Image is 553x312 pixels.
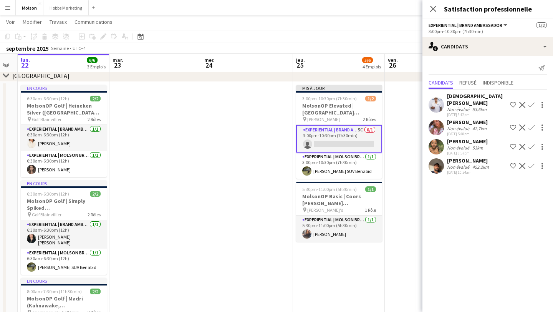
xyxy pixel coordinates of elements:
[21,85,107,91] div: En cours
[20,17,45,27] a: Modifier
[27,289,82,294] span: 8:00am-7:30pm (11h30min)
[296,153,382,179] app-card-role: Experiential | Molson Brand Specialist1/13:00pm-10:30pm (7h30min)[PERSON_NAME] SUV Benabid
[429,22,508,28] button: Experiential | Brand Ambassador
[23,18,42,25] span: Modifier
[447,138,488,145] div: [PERSON_NAME]
[429,28,547,34] div: 3:00pm-10:30pm (7h30min)
[21,85,107,177] app-job-card: En cours6:30am-6:30pm (12h)2/2MolsonOP Golf | Heineken Silver ([GEOGRAPHIC_DATA], [GEOGRAPHIC_DAT...
[365,96,376,101] span: 1/2
[21,249,107,275] app-card-role: Experiential | Molson Brand Specialist1/16:30am-6:30pm (12h)[PERSON_NAME] SUV Benabid
[296,85,382,91] div: Mis à jour
[88,116,101,122] span: 2 Rôles
[3,17,18,27] a: Voir
[6,45,49,52] div: septembre 2025
[363,116,376,122] span: 2 Rôles
[113,56,123,63] span: mar.
[447,106,471,112] div: Non évalué
[447,157,490,164] div: [PERSON_NAME]
[90,96,101,101] span: 2/2
[32,212,61,217] span: Golf Blainvillier
[21,220,107,249] app-card-role: Experiential | Brand Ambassador1/16:30am-6:30pm (12h)[PERSON_NAME] [PERSON_NAME]
[447,93,507,106] div: [DEMOGRAPHIC_DATA][PERSON_NAME]
[20,61,30,70] span: 22
[536,22,547,28] span: 1/2
[365,186,376,192] span: 1/1
[21,56,30,63] span: lun.
[71,17,116,27] a: Communications
[21,102,107,116] h3: MolsonOP Golf | Heineken Silver ([GEOGRAPHIC_DATA], [GEOGRAPHIC_DATA])
[21,125,107,151] app-card-role: Experiential | Brand Ambassador1/16:30am-6:30pm (12h)[PERSON_NAME]
[296,56,305,63] span: jeu.
[21,197,107,211] h3: MolsonOP Golf | Simply Spiked ([GEOGRAPHIC_DATA], [GEOGRAPHIC_DATA])
[295,61,305,70] span: 25
[362,57,373,63] span: 5/6
[471,145,485,151] div: 53km
[32,116,61,122] span: Golf Blainvillier
[46,17,70,27] a: Travaux
[447,151,488,156] div: [DATE] 6:57pm
[16,0,43,15] button: Molson
[363,64,381,70] div: 4 Emplois
[307,116,340,122] span: [PERSON_NAME]
[50,18,67,25] span: Travaux
[429,22,502,28] span: Experiential | Brand Ambassador
[447,164,471,170] div: Non évalué
[296,125,382,153] app-card-role: Experiential | Brand Ambassador5C0/13:00pm-10:30pm (7h30min)
[365,207,376,213] span: 1 Rôle
[302,186,357,192] span: 5:30pm-11:00pm (5h30min)
[296,193,382,207] h3: MolsonOP Basic | Coors [PERSON_NAME] ([GEOGRAPHIC_DATA], [GEOGRAPHIC_DATA])
[422,4,553,14] h3: Satisfaction professionnelle
[6,18,15,25] span: Voir
[387,61,398,70] span: 26
[21,151,107,177] app-card-role: Experiential | Molson Brand Specialist1/16:30am-6:30pm (12h)[PERSON_NAME]
[447,145,471,151] div: Non évalué
[73,45,86,51] div: UTC−4
[87,57,98,63] span: 6/6
[21,180,107,186] div: En cours
[429,80,453,85] span: Candidats
[296,102,382,116] h3: MolsonOP Elevated | [GEOGRAPHIC_DATA] ([GEOGRAPHIC_DATA], [GEOGRAPHIC_DATA])
[459,80,477,85] span: Refusé
[43,0,89,15] button: Hobbs Marketing
[447,126,471,131] div: Non évalué
[447,131,488,136] div: [DATE] 5:48pm
[50,45,70,57] span: Semaine 38
[27,96,69,101] span: 6:30am-6:30pm (12h)
[296,216,382,242] app-card-role: Experiential | Molson Brand Specialist1/15:30pm-11:00pm (5h30min)[PERSON_NAME]
[483,80,513,85] span: Indisponible
[422,37,553,56] div: Candidats
[447,119,488,126] div: [PERSON_NAME]
[21,295,107,309] h3: MolsonOP Golf | Madri (Kahnawake, [GEOGRAPHIC_DATA])
[447,112,507,117] div: [DATE] 3:12pm
[471,164,490,170] div: 452.2km
[111,61,123,70] span: 23
[87,64,106,70] div: 3 Emplois
[88,212,101,217] span: 2 Rôles
[296,182,382,242] app-job-card: 5:30pm-11:00pm (5h30min)1/1MolsonOP Basic | Coors [PERSON_NAME] ([GEOGRAPHIC_DATA], [GEOGRAPHIC_D...
[307,207,343,213] span: [PERSON_NAME]'s
[447,170,490,175] div: [DATE] 10:54am
[90,289,101,294] span: 2/2
[21,278,107,284] div: En cours
[203,61,215,70] span: 24
[21,180,107,275] app-job-card: En cours6:30am-6:30pm (12h)2/2MolsonOP Golf | Simply Spiked ([GEOGRAPHIC_DATA], [GEOGRAPHIC_DATA]...
[90,191,101,197] span: 2/2
[204,56,215,63] span: mer.
[302,96,357,101] span: 3:00pm-10:30pm (7h30min)
[471,126,488,131] div: 42.7km
[471,106,488,112] div: 53.6km
[296,85,382,179] app-job-card: Mis à jour3:00pm-10:30pm (7h30min)1/2MolsonOP Elevated | [GEOGRAPHIC_DATA] ([GEOGRAPHIC_DATA], [G...
[12,72,70,80] div: [GEOGRAPHIC_DATA]
[388,56,398,63] span: ven.
[27,191,69,197] span: 6:30am-6:30pm (12h)
[75,18,113,25] span: Communications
